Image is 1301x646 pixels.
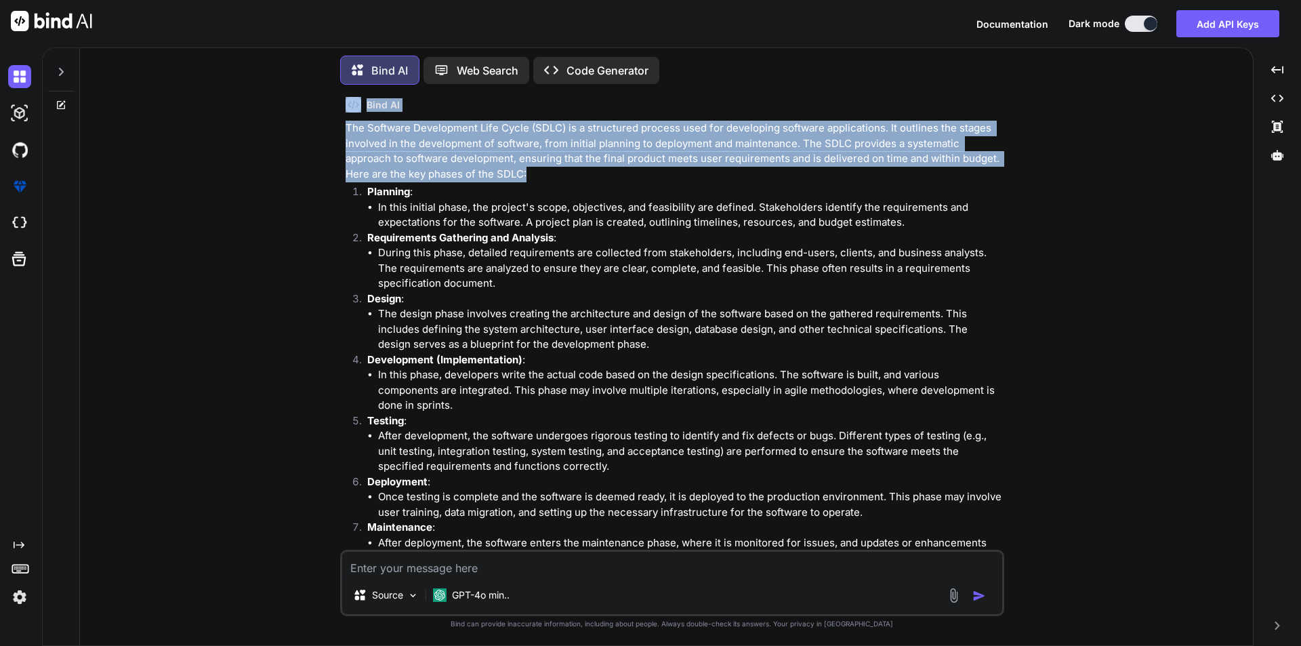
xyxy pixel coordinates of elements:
strong: Deployment [367,475,428,488]
img: GPT-4o mini [433,588,447,602]
img: darkAi-studio [8,102,31,125]
strong: Maintenance [367,521,432,533]
img: icon [972,589,986,603]
li: During this phase, detailed requirements are collected from stakeholders, including end-users, cl... [378,245,1001,291]
img: Bind AI [11,11,92,31]
p: : [367,520,1001,536]
img: githubDark [8,138,31,161]
button: Documentation [976,17,1048,31]
p: : [367,352,1001,368]
p: Code Generator [566,62,648,79]
p: GPT-4o min.. [452,588,510,602]
img: settings [8,586,31,609]
li: In this initial phase, the project's scope, objectives, and feasibility are defined. Stakeholders... [378,200,1001,230]
img: premium [8,175,31,198]
p: : [367,230,1001,246]
strong: Planning [367,185,410,198]
img: cloudideIcon [8,211,31,235]
button: Add API Keys [1176,10,1279,37]
p: Source [372,588,403,602]
strong: Testing [367,414,404,427]
strong: Design [367,292,401,305]
p: Web Search [457,62,518,79]
p: : [367,184,1001,200]
img: darkChat [8,65,31,88]
span: Documentation [976,18,1048,30]
li: Once testing is complete and the software is deemed ready, it is deployed to the production envir... [378,489,1001,520]
p: : [367,413,1001,429]
span: Dark mode [1069,17,1119,31]
p: : [367,475,1001,490]
li: The design phase involves creating the architecture and design of the software based on the gathe... [378,306,1001,352]
p: Bind AI [371,62,408,79]
li: After development, the software undergoes rigorous testing to identify and fix defects or bugs. D... [378,428,1001,475]
li: After deployment, the software enters the maintenance phase, where it is monitored for issues, an... [378,536,1001,566]
p: Bind can provide inaccurate information, including about people. Always double-check its answers.... [340,619,1004,629]
h6: Bind AI [367,98,400,112]
p: : [367,291,1001,307]
strong: Development (Implementation) [367,353,522,366]
strong: Requirements Gathering and Analysis [367,231,554,244]
li: In this phase, developers write the actual code based on the design specifications. The software ... [378,367,1001,413]
p: The Software Development Life Cycle (SDLC) is a structured process used for developing software a... [346,121,1001,182]
img: attachment [946,588,962,603]
img: Pick Models [407,590,419,601]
